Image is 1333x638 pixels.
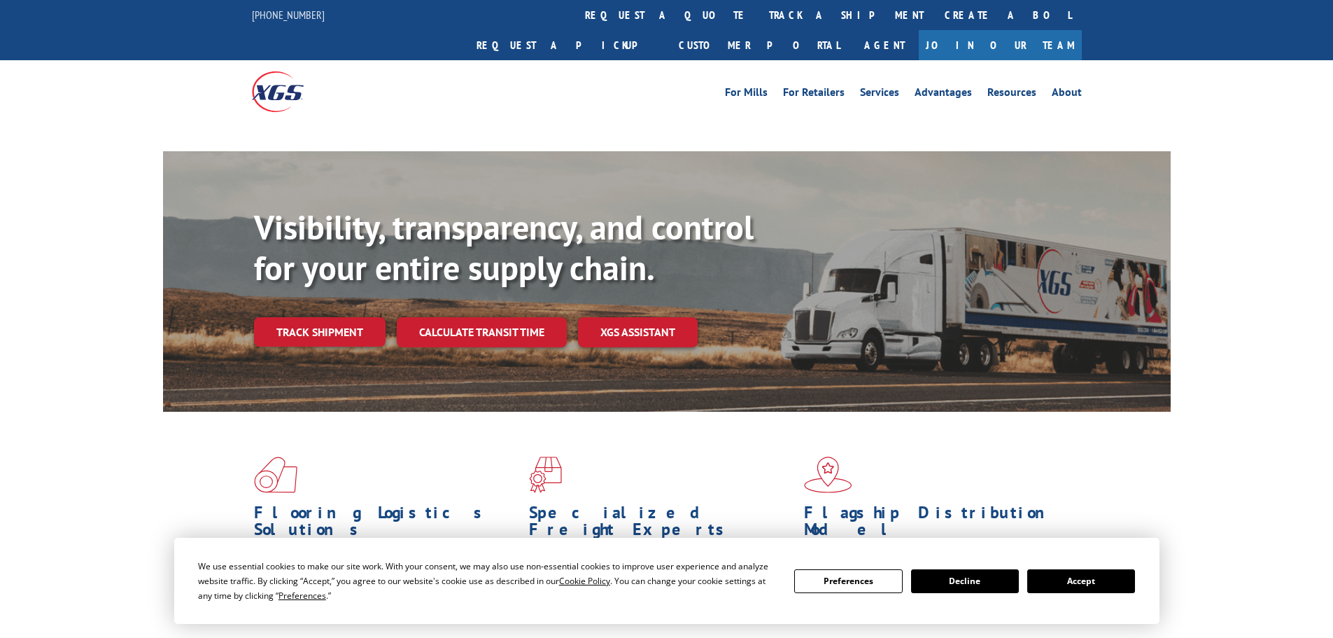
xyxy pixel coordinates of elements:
[174,538,1159,624] div: Cookie Consent Prompt
[1027,569,1135,593] button: Accept
[668,30,850,60] a: Customer Portal
[397,317,567,347] a: Calculate transit time
[466,30,668,60] a: Request a pickup
[860,87,899,102] a: Services
[529,504,794,545] h1: Specialized Freight Experts
[804,457,852,493] img: xgs-icon-flagship-distribution-model-red
[794,569,902,593] button: Preferences
[1052,87,1082,102] a: About
[919,30,1082,60] a: Join Our Team
[529,457,562,493] img: xgs-icon-focused-on-flooring-red
[254,457,297,493] img: xgs-icon-total-supply-chain-intelligence-red
[850,30,919,60] a: Agent
[559,575,610,587] span: Cookie Policy
[911,569,1019,593] button: Decline
[278,590,326,602] span: Preferences
[254,205,754,289] b: Visibility, transparency, and control for your entire supply chain.
[252,8,325,22] a: [PHONE_NUMBER]
[578,317,698,347] a: XGS ASSISTANT
[783,87,845,102] a: For Retailers
[987,87,1036,102] a: Resources
[254,504,519,545] h1: Flooring Logistics Solutions
[915,87,972,102] a: Advantages
[198,559,777,603] div: We use essential cookies to make our site work. With your consent, we may also use non-essential ...
[725,87,768,102] a: For Mills
[254,317,386,347] a: Track shipment
[804,504,1068,545] h1: Flagship Distribution Model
